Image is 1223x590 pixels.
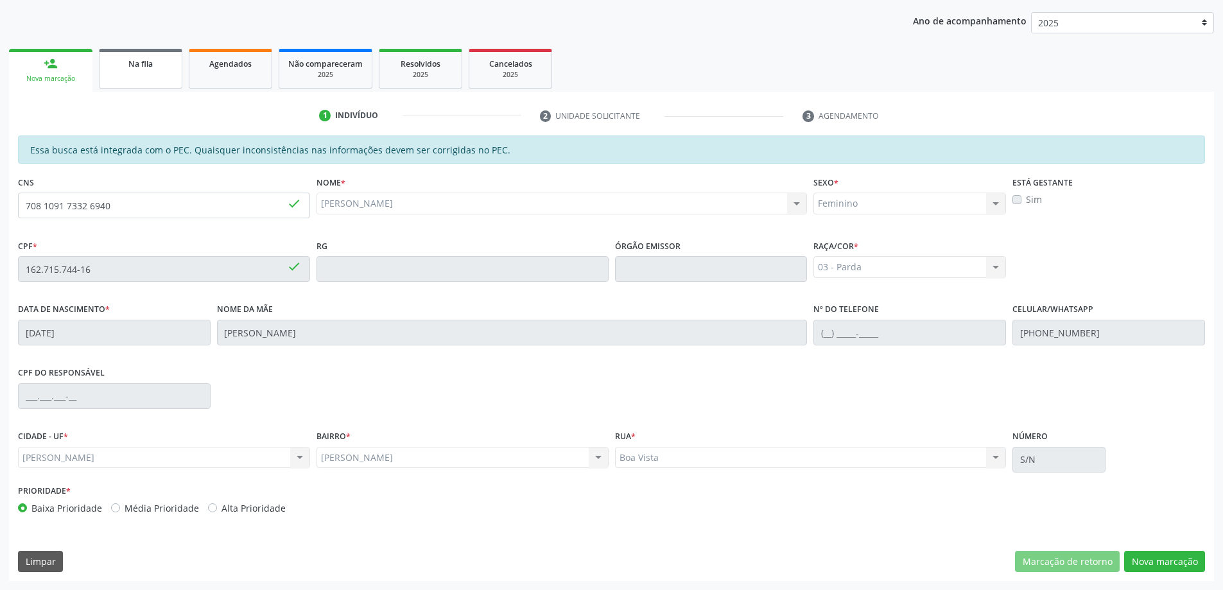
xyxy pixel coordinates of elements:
[44,56,58,71] div: person_add
[813,236,858,256] label: Raça/cor
[18,300,110,320] label: Data de nascimento
[813,300,879,320] label: Nº do Telefone
[478,70,542,80] div: 2025
[221,501,286,515] label: Alta Prioridade
[18,363,105,383] label: CPF do responsável
[1124,551,1205,573] button: Nova marcação
[288,58,363,69] span: Não compareceram
[317,173,345,193] label: Nome
[388,70,453,80] div: 2025
[128,58,153,69] span: Na fila
[31,501,102,515] label: Baixa Prioridade
[18,135,1205,164] div: Essa busca está integrada com o PEC. Quaisquer inconsistências nas informações devem ser corrigid...
[287,196,301,211] span: done
[317,427,351,447] label: BAIRRO
[18,74,83,83] div: Nova marcação
[209,58,252,69] span: Agendados
[18,173,34,193] label: CNS
[1012,427,1048,447] label: Número
[18,236,37,256] label: CPF
[813,173,838,193] label: Sexo
[18,427,68,447] label: CIDADE - UF
[319,110,331,121] div: 1
[317,236,327,256] label: RG
[1015,551,1120,573] button: Marcação de retorno
[287,259,301,273] span: done
[335,110,378,121] div: Indivíduo
[217,300,273,320] label: Nome da mãe
[1012,320,1205,345] input: (__) _____-_____
[489,58,532,69] span: Cancelados
[401,58,440,69] span: Resolvidos
[18,320,211,345] input: __/__/____
[1012,173,1073,193] label: Está gestante
[1026,193,1042,206] label: Sim
[615,236,681,256] label: Órgão emissor
[18,482,71,501] label: Prioridade
[288,70,363,80] div: 2025
[18,383,211,409] input: ___.___.___-__
[913,12,1027,28] p: Ano de acompanhamento
[1012,300,1093,320] label: Celular/WhatsApp
[615,427,636,447] label: Rua
[125,501,199,515] label: Média Prioridade
[813,320,1006,345] input: (__) _____-_____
